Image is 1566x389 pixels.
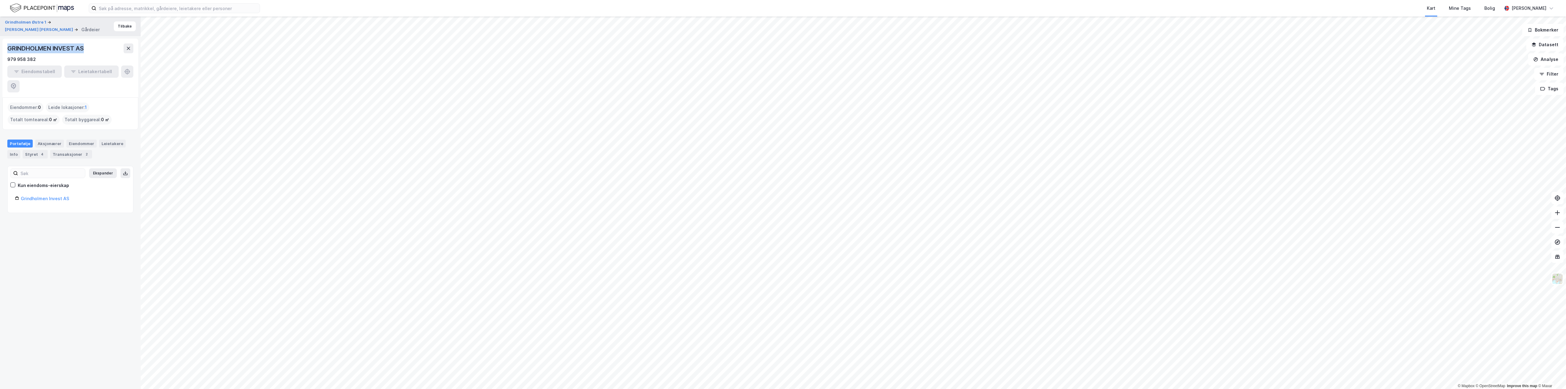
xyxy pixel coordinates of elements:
[83,151,90,157] div: 2
[114,21,136,31] button: Tilbake
[101,116,109,123] span: 0 ㎡
[18,169,85,178] input: Søk
[1534,68,1564,80] button: Filter
[23,150,48,159] div: Styret
[96,4,260,13] input: Søk på adresse, matrikkel, gårdeiere, leietakere eller personer
[7,43,85,53] div: GRINDHOLMEN INVEST AS
[8,115,60,125] div: Totalt tomteareal :
[39,151,45,157] div: 4
[1552,273,1563,285] img: Z
[46,103,89,112] div: Leide lokasjoner :
[38,104,41,111] span: 0
[85,104,87,111] span: 1
[1528,53,1564,65] button: Analyse
[1507,384,1537,388] a: Improve this map
[7,140,33,148] div: Portefølje
[89,168,117,178] button: Ekspander
[1535,360,1566,389] iframe: Chat Widget
[81,26,100,33] div: Gårdeier
[1535,83,1564,95] button: Tags
[1526,39,1564,51] button: Datasett
[35,140,64,148] div: Aksjonærer
[49,116,57,123] span: 0 ㎡
[1512,5,1546,12] div: [PERSON_NAME]
[1458,384,1475,388] a: Mapbox
[1476,384,1505,388] a: OpenStreetMap
[1449,5,1471,12] div: Mine Tags
[7,150,20,159] div: Info
[1522,24,1564,36] button: Bokmerker
[8,103,43,112] div: Eiendommer :
[21,196,69,201] a: Grindholmen Invest AS
[7,56,36,63] div: 979 958 382
[1427,5,1435,12] div: Kart
[1484,5,1495,12] div: Bolig
[99,140,126,148] div: Leietakere
[62,115,112,125] div: Totalt byggareal :
[18,182,69,189] div: Kun eiendoms-eierskap
[50,150,92,159] div: Transaksjoner
[5,27,74,33] button: [PERSON_NAME] [PERSON_NAME]
[5,19,47,25] button: Grindholmen Østre 1
[10,3,74,13] img: logo.f888ab2527a4732fd821a326f86c7f29.svg
[1535,360,1566,389] div: Kontrollprogram for chat
[66,140,97,148] div: Eiendommer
